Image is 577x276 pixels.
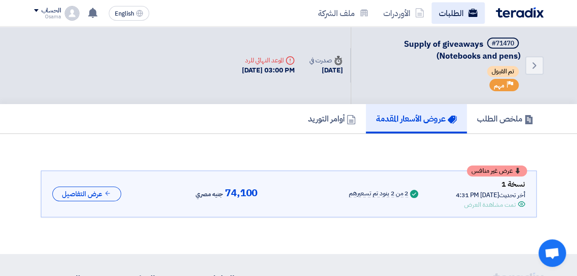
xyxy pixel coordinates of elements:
[109,6,149,21] button: English
[34,14,61,19] div: Osama
[242,55,295,65] div: الموعد النهائي للرد
[376,2,431,24] a: الأوردرات
[311,2,376,24] a: ملف الشركة
[464,200,515,210] div: تمت مشاهدة العرض
[52,187,121,202] button: عرض التفاصيل
[471,168,513,174] span: عرض غير منافس
[362,38,521,61] h5: Supply of giveaways (Notebooks and pens)
[456,190,525,200] div: أخر تحديث [DATE] 4:31 PM
[404,38,521,62] span: Supply of giveaways (Notebooks and pens)
[538,239,566,267] div: Open chat
[431,2,485,24] a: الطلبات
[494,81,504,90] span: مهم
[41,7,61,15] div: الحساب
[477,113,533,124] h5: ملخص الطلب
[309,55,342,65] div: صدرت في
[65,6,79,21] img: profile_test.png
[242,65,295,76] div: [DATE] 03:00 PM
[298,104,366,133] a: أوامر التوريد
[456,178,525,190] div: نسخة 1
[308,113,356,124] h5: أوامر التوريد
[115,11,134,17] span: English
[467,104,543,133] a: ملخص الطلب
[366,104,467,133] a: عروض الأسعار المقدمة
[349,190,408,198] div: 2 من 2 بنود تم تسعيرهم
[492,40,514,47] div: #71470
[309,65,342,76] div: [DATE]
[196,189,223,200] span: جنيه مصري
[496,7,543,18] img: Teradix logo
[225,188,258,199] span: 74,100
[376,113,457,124] h5: عروض الأسعار المقدمة
[487,66,519,77] span: تم القبول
